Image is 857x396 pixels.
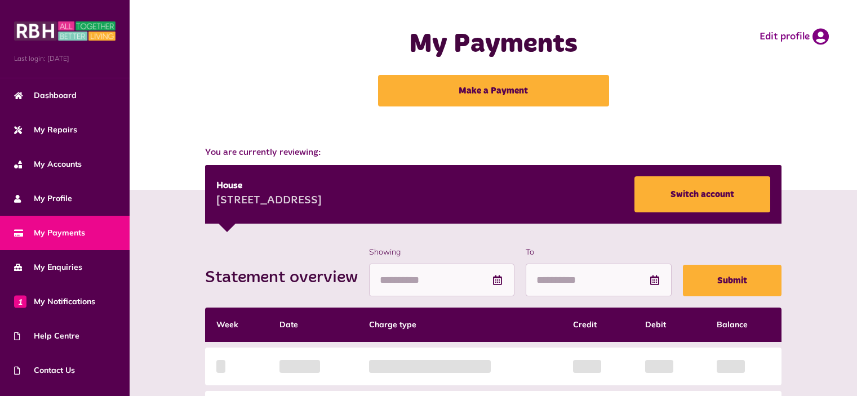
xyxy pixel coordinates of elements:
[760,28,829,45] a: Edit profile
[216,179,322,193] div: House
[14,295,26,308] span: 1
[14,90,77,101] span: Dashboard
[14,261,82,273] span: My Enquiries
[14,20,116,42] img: MyRBH
[14,364,75,376] span: Contact Us
[378,75,609,106] a: Make a Payment
[634,176,770,212] a: Switch account
[14,330,79,342] span: Help Centre
[14,158,82,170] span: My Accounts
[14,54,116,64] span: Last login: [DATE]
[216,193,322,210] div: [STREET_ADDRESS]
[14,227,85,239] span: My Payments
[323,28,664,61] h1: My Payments
[14,296,95,308] span: My Notifications
[14,124,77,136] span: My Repairs
[14,193,72,204] span: My Profile
[205,146,781,159] span: You are currently reviewing:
